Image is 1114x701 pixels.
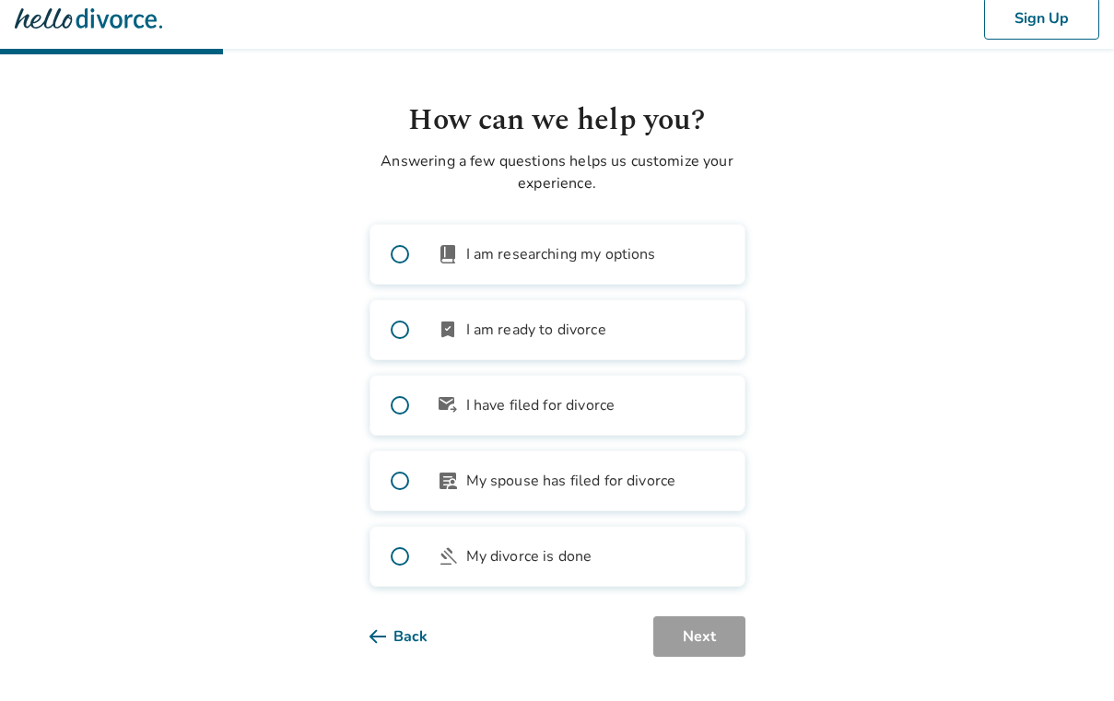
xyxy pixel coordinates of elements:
[466,545,592,567] span: My divorce is done
[369,616,457,657] button: Back
[466,470,676,492] span: My spouse has filed for divorce
[653,616,745,657] button: Next
[466,319,606,341] span: I am ready to divorce
[437,319,459,341] span: bookmark_check
[437,243,459,265] span: book_2
[437,470,459,492] span: article_person
[466,394,616,416] span: I have filed for divorce
[437,545,459,567] span: gavel
[369,99,745,143] h1: How can we help you?
[437,394,459,416] span: outgoing_mail
[466,243,656,265] span: I am researching my options
[369,150,745,194] p: Answering a few questions helps us customize your experience.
